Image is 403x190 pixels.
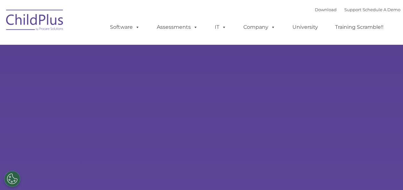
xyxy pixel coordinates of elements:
a: Download [315,7,337,12]
a: IT [208,21,233,34]
button: Cookies Settings [4,171,20,187]
a: Schedule A Demo [363,7,400,12]
a: University [286,21,324,34]
a: Support [344,7,361,12]
a: Assessments [150,21,204,34]
a: Software [104,21,146,34]
font: | [315,7,400,12]
img: ChildPlus by Procare Solutions [3,5,67,37]
a: Training Scramble!! [329,21,390,34]
a: Company [237,21,282,34]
